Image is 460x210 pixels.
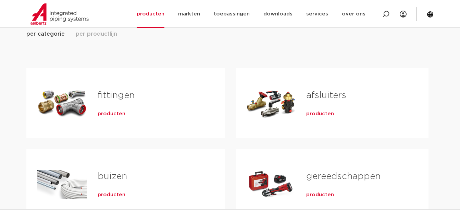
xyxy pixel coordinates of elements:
a: gereedschappen [306,172,381,181]
a: fittingen [98,91,135,100]
a: producten [306,110,334,117]
a: afsluiters [306,91,346,100]
a: producten [98,191,125,198]
span: per categorie [26,30,65,38]
span: per productlijn [76,30,117,38]
a: producten [98,110,125,117]
a: buizen [98,172,127,181]
a: producten [306,191,334,198]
